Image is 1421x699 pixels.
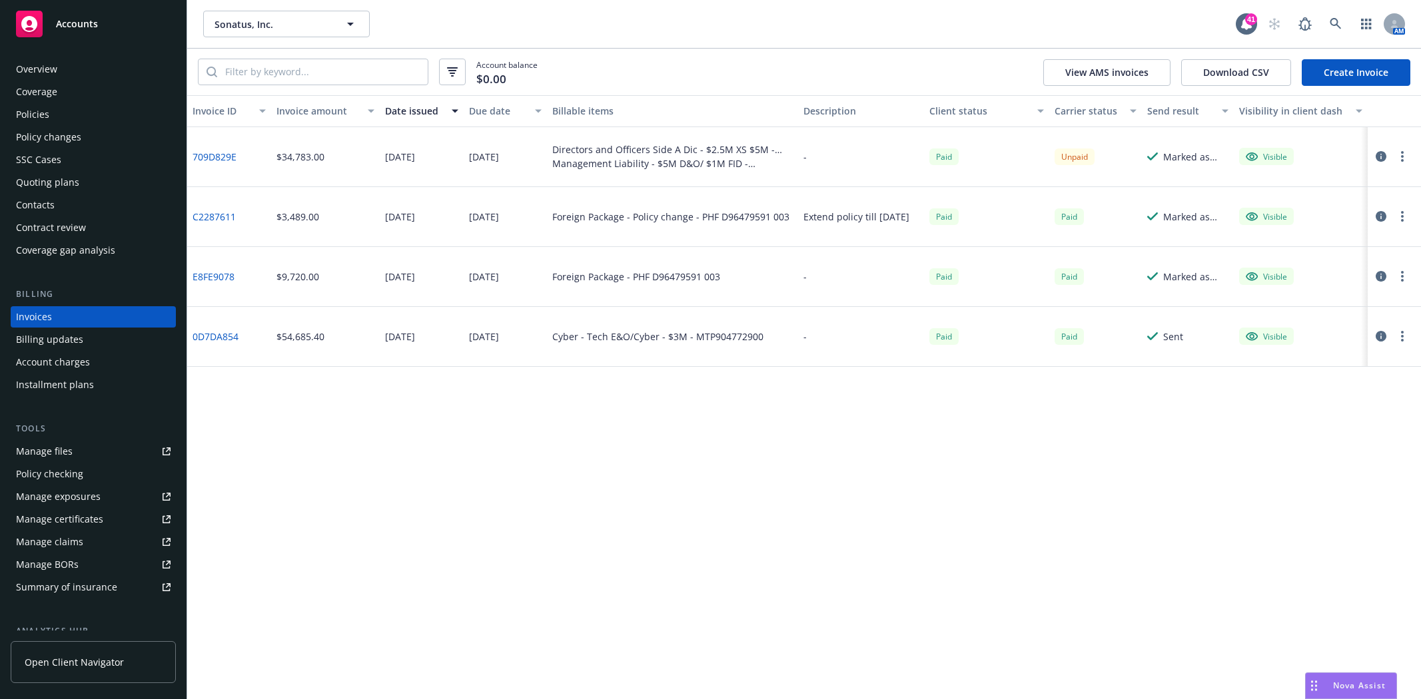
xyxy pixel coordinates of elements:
div: Visible [1246,150,1287,162]
div: Manage certificates [16,509,103,530]
div: Contract review [16,217,86,238]
div: Quoting plans [16,172,79,193]
button: Date issued [380,95,464,127]
div: Unpaid [1055,148,1095,165]
div: Description [803,104,919,118]
a: SSC Cases [11,149,176,170]
div: Policy changes [16,126,81,148]
div: Billing updates [16,329,83,350]
button: Invoice amount [271,95,380,127]
div: - [803,270,807,284]
div: Paid [929,148,959,165]
div: Marked as sent [1163,270,1228,284]
input: Filter by keyword... [217,59,428,85]
div: Invoice amount [276,104,360,118]
a: C2287611 [193,210,236,224]
a: Manage certificates [11,509,176,530]
div: Account charges [16,351,90,373]
div: Paid [1055,268,1084,285]
a: 0D7DA854 [193,330,238,344]
a: Coverage [11,81,176,103]
div: Carrier status [1055,104,1121,118]
span: $0.00 [476,71,506,88]
div: $9,720.00 [276,270,319,284]
a: Report a Bug [1292,11,1318,37]
div: [DATE] [469,270,499,284]
div: Sent [1163,330,1183,344]
a: Account charges [11,351,176,373]
button: Carrier status [1049,95,1141,127]
a: Manage exposures [11,486,176,507]
a: Start snowing [1261,11,1288,37]
div: Extend policy till [DATE] [803,210,909,224]
span: Account balance [476,59,538,85]
button: Client status [924,95,1050,127]
a: Policies [11,104,176,125]
div: Foreign Package - PHF D96479591 003 [552,270,720,284]
div: Paid [929,268,959,285]
button: Visibility in client dash [1234,95,1368,127]
button: Invoice ID [187,95,271,127]
a: Installment plans [11,374,176,395]
div: Due date [469,104,528,118]
div: [DATE] [469,210,499,224]
div: Invoices [16,306,52,328]
div: [DATE] [469,150,499,164]
button: Send result [1142,95,1234,127]
a: Contacts [11,194,176,216]
div: Paid [1055,328,1084,345]
div: Send result [1147,104,1214,118]
div: [DATE] [385,270,415,284]
span: Accounts [56,19,98,29]
div: Paid [1055,208,1084,225]
div: Paid [929,328,959,345]
div: SSC Cases [16,149,61,170]
div: Marked as sent [1163,210,1228,224]
div: 41 [1245,13,1257,25]
div: - [803,330,807,344]
span: Paid [929,208,959,225]
div: Manage files [16,441,73,462]
div: Client status [929,104,1030,118]
button: Billable items [547,95,798,127]
div: Summary of insurance [16,577,117,598]
a: Create Invoice [1302,59,1410,86]
a: Policy checking [11,463,176,485]
div: Policies [16,104,49,125]
div: Installment plans [16,374,94,395]
button: Download CSV [1181,59,1291,86]
div: Directors and Officers Side A Dic - $2.5M XS $5M - G71853263 001 [552,142,793,156]
a: Invoices [11,306,176,328]
a: Contract review [11,217,176,238]
span: Open Client Navigator [25,655,124,669]
div: Visible [1246,330,1287,342]
div: Manage claims [16,531,83,553]
button: Nova Assist [1305,672,1397,699]
div: Visible [1246,210,1287,222]
a: Accounts [11,5,176,43]
div: $3,489.00 [276,210,319,224]
div: Drag to move [1306,673,1322,698]
div: Tools [11,422,176,435]
div: [DATE] [385,210,415,224]
a: Billing updates [11,329,176,350]
div: Invoice ID [193,104,251,118]
a: Summary of insurance [11,577,176,598]
a: Overview [11,59,176,80]
div: $34,783.00 [276,150,324,164]
div: Manage exposures [16,486,101,507]
div: Coverage gap analysis [16,240,115,261]
div: Policy checking [16,463,83,485]
button: Due date [464,95,548,127]
div: Manage BORs [16,554,79,575]
div: Coverage [16,81,57,103]
div: Marked as sent [1163,150,1228,164]
a: Quoting plans [11,172,176,193]
button: View AMS invoices [1043,59,1171,86]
